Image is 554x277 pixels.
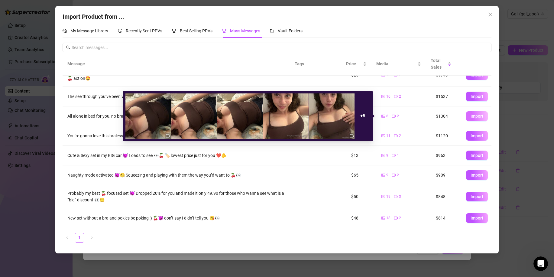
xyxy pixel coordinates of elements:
[346,106,377,126] td: $54
[471,194,483,199] span: Import
[346,165,377,185] td: $65
[30,189,60,213] button: Messages
[381,114,385,118] span: picture
[399,94,401,99] span: 2
[397,113,399,119] span: 2
[172,29,176,33] span: trophy
[466,170,488,180] button: Import
[126,28,162,33] span: Recently Sent PPVs
[6,137,28,143] span: 12 articles
[6,68,26,75] span: 5 articles
[230,28,260,33] span: Mass Messages
[100,204,112,208] span: News
[431,87,461,106] td: $1537
[4,16,117,28] div: Search for helpSearch for help
[6,123,108,136] p: Learn about the Supercreator platform and its features
[346,87,377,106] td: $55
[471,133,483,138] span: Import
[394,134,398,138] span: video-camera
[471,114,483,119] span: Import
[471,153,483,158] span: Import
[53,3,69,13] h1: Help
[392,154,396,157] span: video-camera
[67,113,290,119] div: All alone in bed for you, no bra, big two points 🍒 Video is 😉😈
[394,216,398,220] span: video-camera
[72,44,488,51] input: Search messages...
[431,146,461,165] td: $963
[399,133,401,139] span: 2
[466,92,488,101] button: Import
[9,204,21,208] span: Home
[6,53,108,60] p: Getting Started
[87,233,96,243] li: Next Page
[431,106,461,126] td: $1304
[341,52,371,76] th: Price
[67,215,290,221] div: New set without a bra and pokies be poking ;) 🍒😈 don’t say I didn’t tell you 😘👀
[222,29,226,33] span: trophy
[392,114,396,118] span: video-camera
[485,12,495,17] span: Close
[346,60,362,67] span: Price
[4,16,117,28] input: Search for help
[386,194,390,200] span: 19
[426,52,456,76] th: Total Sales
[63,52,290,76] th: Message
[270,29,274,33] span: folder
[75,233,84,243] li: 1
[67,190,290,203] div: Probably my best 🍒 focused set 😈 Dropped 20% for you and made it only 49.90 for those who wanna s...
[180,28,212,33] span: Best Selling PPVs
[533,256,548,271] iframe: Intercom live chat
[66,236,69,240] span: left
[278,28,303,33] span: Vault Folders
[70,204,81,208] span: Help
[6,184,108,191] p: Billing
[431,165,461,185] td: $909
[386,172,388,178] span: 9
[63,29,67,33] span: comment
[70,28,108,33] span: My Message Library
[376,60,416,67] span: Media
[394,195,398,198] span: video-camera
[471,216,483,220] span: Import
[488,12,493,17] span: close
[431,57,446,70] span: Total Sales
[431,126,461,146] td: $1120
[118,29,122,33] span: history
[91,189,121,213] button: News
[471,173,483,178] span: Import
[346,185,377,208] td: $50
[381,134,385,138] span: picture
[66,45,70,50] span: search
[63,233,72,243] button: left
[381,216,385,220] span: picture
[346,126,377,146] td: $40
[386,215,390,221] span: 18
[87,233,96,243] button: right
[386,133,390,139] span: 11
[381,95,385,98] span: picture
[386,113,388,119] span: 8
[386,153,388,158] span: 9
[6,168,28,174] span: 13 articles
[63,233,72,243] li: Previous Page
[397,153,399,158] span: 1
[431,208,461,228] td: $814
[466,192,488,201] button: Import
[6,116,108,122] p: CRM, Chatting and Management Tools
[466,111,488,121] button: Import
[63,13,124,20] span: Import Product from ...
[67,172,290,178] div: Naughty mode activated 😈🤐 Squeezing and playing with them the way you’d want to 🍒👀
[35,204,56,208] span: Messages
[6,84,108,91] p: Izzy - AI Chatter
[371,52,426,76] th: Media
[399,215,401,221] span: 2
[6,153,108,159] p: Frequently Asked Questions
[431,185,461,208] td: $848
[381,154,385,157] span: picture
[381,195,385,198] span: picture
[6,99,26,106] span: 3 articles
[6,36,115,43] h2: 5 collections
[90,236,93,240] span: right
[290,52,326,76] th: Tags
[466,131,488,141] button: Import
